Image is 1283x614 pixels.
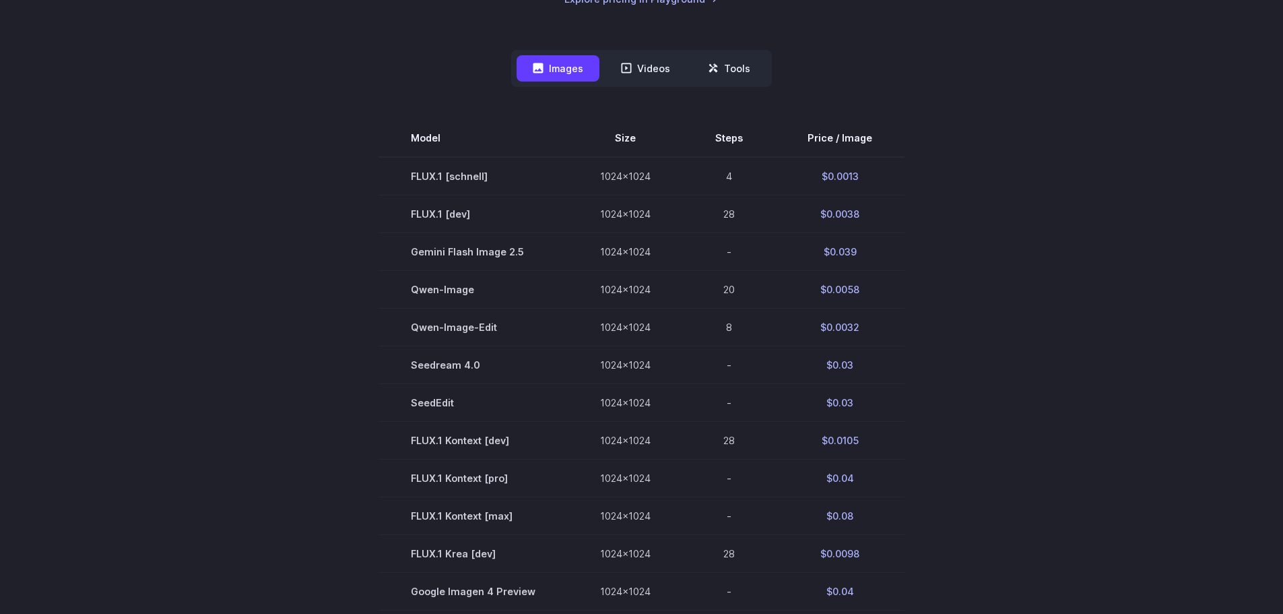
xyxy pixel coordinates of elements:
[605,55,686,82] button: Videos
[379,535,568,573] td: FLUX.1 Krea [dev]
[568,119,683,157] th: Size
[775,157,904,195] td: $0.0013
[683,346,775,384] td: -
[775,346,904,384] td: $0.03
[683,119,775,157] th: Steps
[683,195,775,233] td: 28
[379,308,568,346] td: Qwen-Image-Edit
[568,195,683,233] td: 1024x1024
[568,497,683,535] td: 1024x1024
[568,233,683,270] td: 1024x1024
[379,270,568,308] td: Qwen-Image
[775,497,904,535] td: $0.08
[683,270,775,308] td: 20
[775,573,904,611] td: $0.04
[683,535,775,573] td: 28
[683,384,775,422] td: -
[775,270,904,308] td: $0.0058
[683,233,775,270] td: -
[379,497,568,535] td: FLUX.1 Kontext [max]
[568,346,683,384] td: 1024x1024
[692,55,766,82] button: Tools
[683,497,775,535] td: -
[379,157,568,195] td: FLUX.1 [schnell]
[775,460,904,497] td: $0.04
[379,460,568,497] td: FLUX.1 Kontext [pro]
[683,422,775,460] td: 28
[568,270,683,308] td: 1024x1024
[683,573,775,611] td: -
[683,157,775,195] td: 4
[775,233,904,270] td: $0.039
[775,535,904,573] td: $0.0098
[683,308,775,346] td: 8
[775,119,904,157] th: Price / Image
[379,422,568,460] td: FLUX.1 Kontext [dev]
[517,55,599,82] button: Images
[568,573,683,611] td: 1024x1024
[379,384,568,422] td: SeedEdit
[379,195,568,233] td: FLUX.1 [dev]
[775,384,904,422] td: $0.03
[411,244,535,259] span: Gemini Flash Image 2.5
[568,157,683,195] td: 1024x1024
[379,119,568,157] th: Model
[568,460,683,497] td: 1024x1024
[568,535,683,573] td: 1024x1024
[568,422,683,460] td: 1024x1024
[379,346,568,384] td: Seedream 4.0
[568,308,683,346] td: 1024x1024
[379,573,568,611] td: Google Imagen 4 Preview
[775,195,904,233] td: $0.0038
[568,384,683,422] td: 1024x1024
[775,422,904,460] td: $0.0105
[683,460,775,497] td: -
[775,308,904,346] td: $0.0032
